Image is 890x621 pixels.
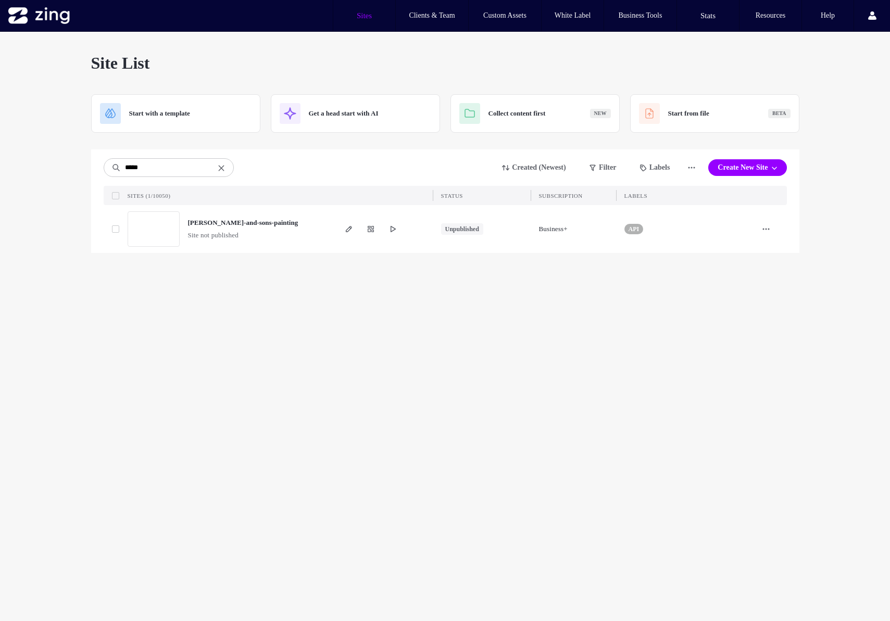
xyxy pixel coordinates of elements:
[271,94,440,133] div: Get a head start with AI
[629,224,640,234] span: API
[309,108,379,119] span: Get a head start with AI
[590,109,611,118] div: New
[555,11,591,20] label: White Label
[580,159,626,176] button: Filter
[631,159,680,176] button: Labels
[91,53,150,73] span: Site List
[619,11,662,20] label: Business Tools
[188,219,298,226] a: [PERSON_NAME]-and-sons-painting
[445,224,479,234] div: Unpublished
[91,94,260,133] div: Start with a template
[708,159,786,176] button: Create New Site
[493,159,575,176] button: Created (Newest)
[488,108,546,119] span: Collect content first
[539,193,583,199] span: SUBSCRIPTION
[539,224,568,234] span: Business+
[128,193,171,199] span: SITES (1/10050)
[188,230,239,240] span: Site not published
[630,94,799,133] div: Start from fileBeta
[668,108,709,119] span: Start from file
[441,193,463,199] span: STATUS
[700,11,716,20] label: Stats
[624,193,648,199] span: LABELS
[821,11,835,20] label: Help
[409,11,455,20] label: Clients & Team
[768,109,791,118] div: Beta
[129,108,190,119] span: Start with a template
[450,94,620,133] div: Collect content firstNew
[357,11,372,20] label: Sites
[483,11,527,20] label: Custom Assets
[756,11,786,20] label: Resources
